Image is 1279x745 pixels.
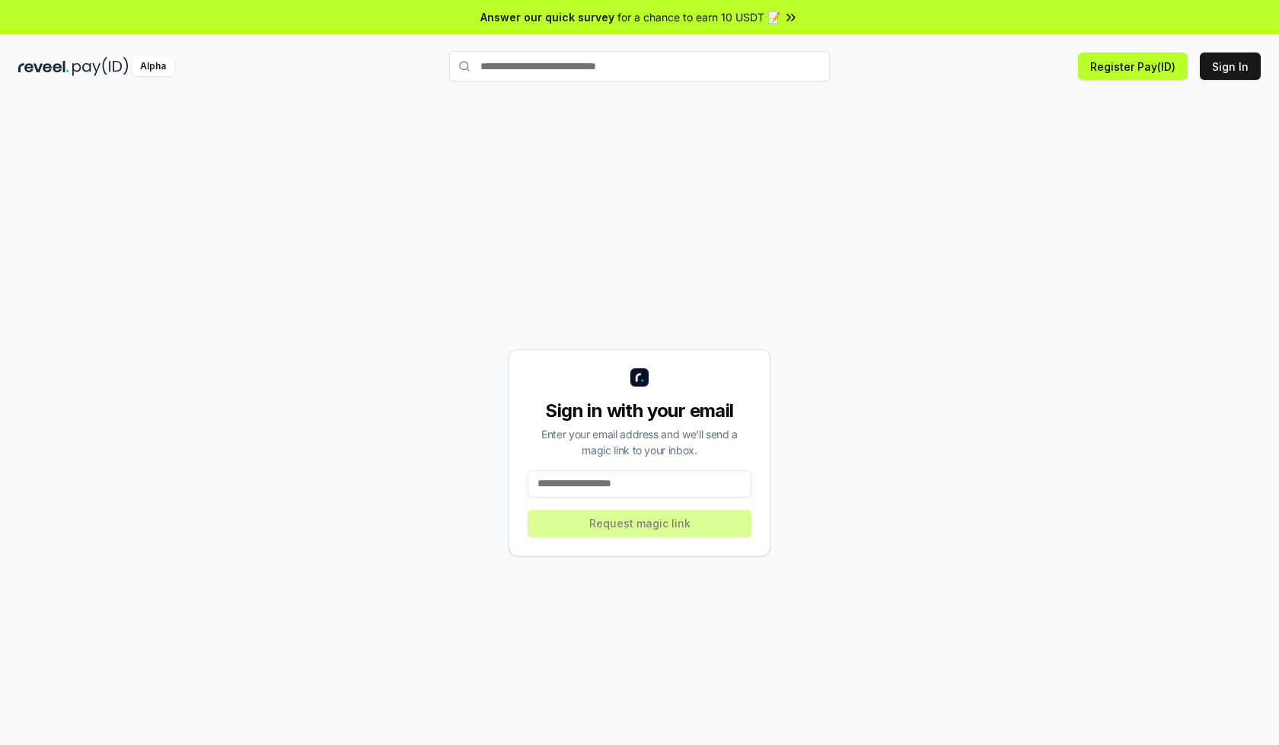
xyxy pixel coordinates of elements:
div: Sign in with your email [528,399,751,423]
img: logo_small [630,368,649,387]
div: Alpha [132,57,174,76]
span: Answer our quick survey [480,9,614,25]
img: reveel_dark [18,57,69,76]
div: Enter your email address and we’ll send a magic link to your inbox. [528,426,751,458]
button: Register Pay(ID) [1078,53,1188,80]
img: pay_id [72,57,129,76]
button: Sign In [1200,53,1261,80]
span: for a chance to earn 10 USDT 📝 [617,9,780,25]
